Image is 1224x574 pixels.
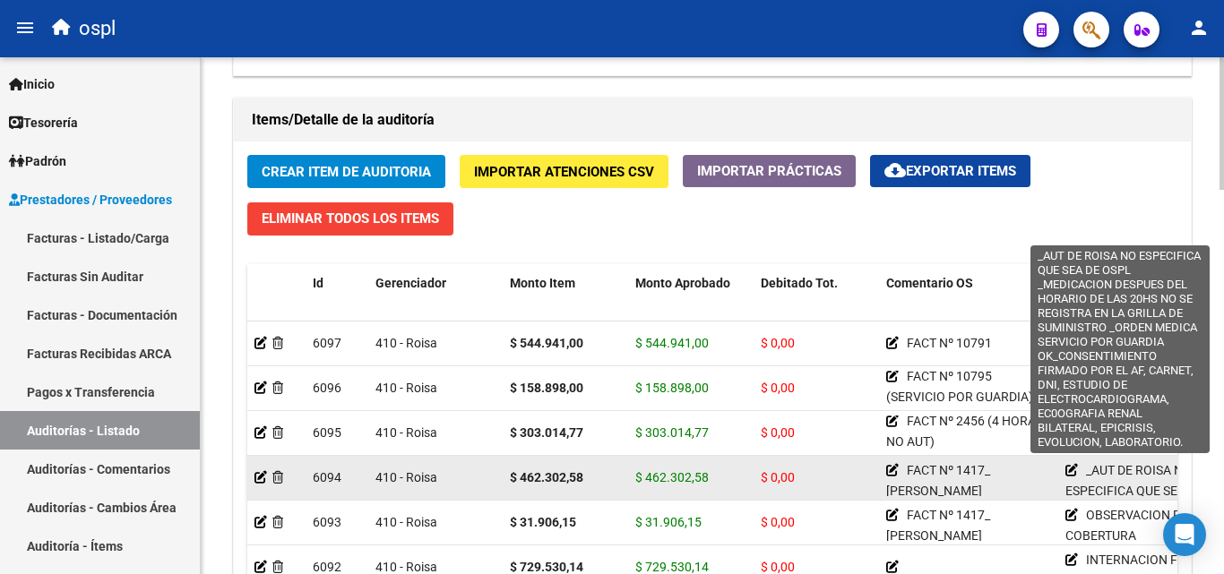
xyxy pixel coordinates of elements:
span: FACT Nº 1417_ [PERSON_NAME] [886,508,990,543]
span: $ 462.302,58 [635,470,709,484]
strong: $ 462.302,58 [510,470,583,484]
span: 6097 [313,336,341,350]
datatable-header-cell: Debitado Tot. [754,264,879,343]
datatable-header-cell: Gerenciador [368,264,503,343]
mat-icon: cloud_download [884,159,906,181]
span: $ 0,00 [761,515,795,529]
span: $ 31.906,15 [635,515,702,529]
span: Prestadores / Proveedores [9,190,172,210]
span: Importar Prácticas [697,163,841,179]
datatable-header-cell: Comentario OS [879,264,1058,343]
span: $ 158.898,00 [635,381,709,395]
datatable-header-cell: Id [306,264,368,343]
span: $ 0,00 [761,381,795,395]
datatable-header-cell: Monto Aprobado [628,264,754,343]
span: Padrón [9,151,66,171]
button: Importar Atenciones CSV [460,155,668,188]
span: $ 0,00 [761,336,795,350]
button: Importar Prácticas [683,155,856,187]
strong: $ 31.906,15 [510,515,576,529]
strong: $ 729.530,14 [510,560,583,574]
span: Crear Item de Auditoria [262,164,431,180]
strong: $ 303.014,77 [510,425,583,440]
button: Crear Item de Auditoria [247,155,445,188]
span: Eliminar Todos los Items [262,210,439,227]
span: $ 544.941,00 [635,336,709,350]
span: $ 729.530,14 [635,560,709,574]
span: FACT Nº 10791 [907,336,992,350]
span: Debitado Tot. [761,276,838,290]
strong: $ 544.941,00 [510,336,583,350]
span: 410 - Roisa [375,336,437,350]
button: Exportar Items [870,155,1030,187]
span: Id [313,276,323,290]
span: Inicio [9,74,55,94]
span: Comentario [1065,276,1133,290]
mat-icon: menu [14,17,36,39]
span: Tesorería [9,113,78,133]
span: FACT Nº 1417_ [PERSON_NAME] [886,463,990,498]
span: ospl [79,9,116,48]
span: $ 0,00 [761,560,795,574]
span: $ 0,00 [761,425,795,440]
span: $ 303.014,77 [635,425,709,440]
button: Eliminar Todos los Items [247,202,453,236]
span: Monto Item [510,276,575,290]
span: Comentario OS [886,276,973,290]
mat-icon: person [1188,17,1210,39]
span: 6093 [313,515,341,529]
span: 410 - Roisa [375,381,437,395]
span: 410 - Roisa [375,425,437,440]
span: Exportar Items [884,163,1016,179]
span: Gerenciador [375,276,446,290]
span: 6096 [313,381,341,395]
div: Open Intercom Messenger [1163,513,1206,556]
h1: Items/Detalle de la auditoría [252,106,1173,134]
span: 6094 [313,470,341,484]
datatable-header-cell: Monto Item [503,264,628,343]
span: 6092 [313,560,341,574]
span: 410 - Roisa [375,515,437,529]
span: 6095 [313,425,341,440]
span: 410 - Roisa [375,470,437,484]
span: 410 - Roisa [375,560,437,574]
strong: $ 158.898,00 [510,381,583,395]
span: Monto Aprobado [635,276,730,290]
span: Importar Atenciones CSV [474,164,654,180]
span: $ 0,00 [761,470,795,484]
